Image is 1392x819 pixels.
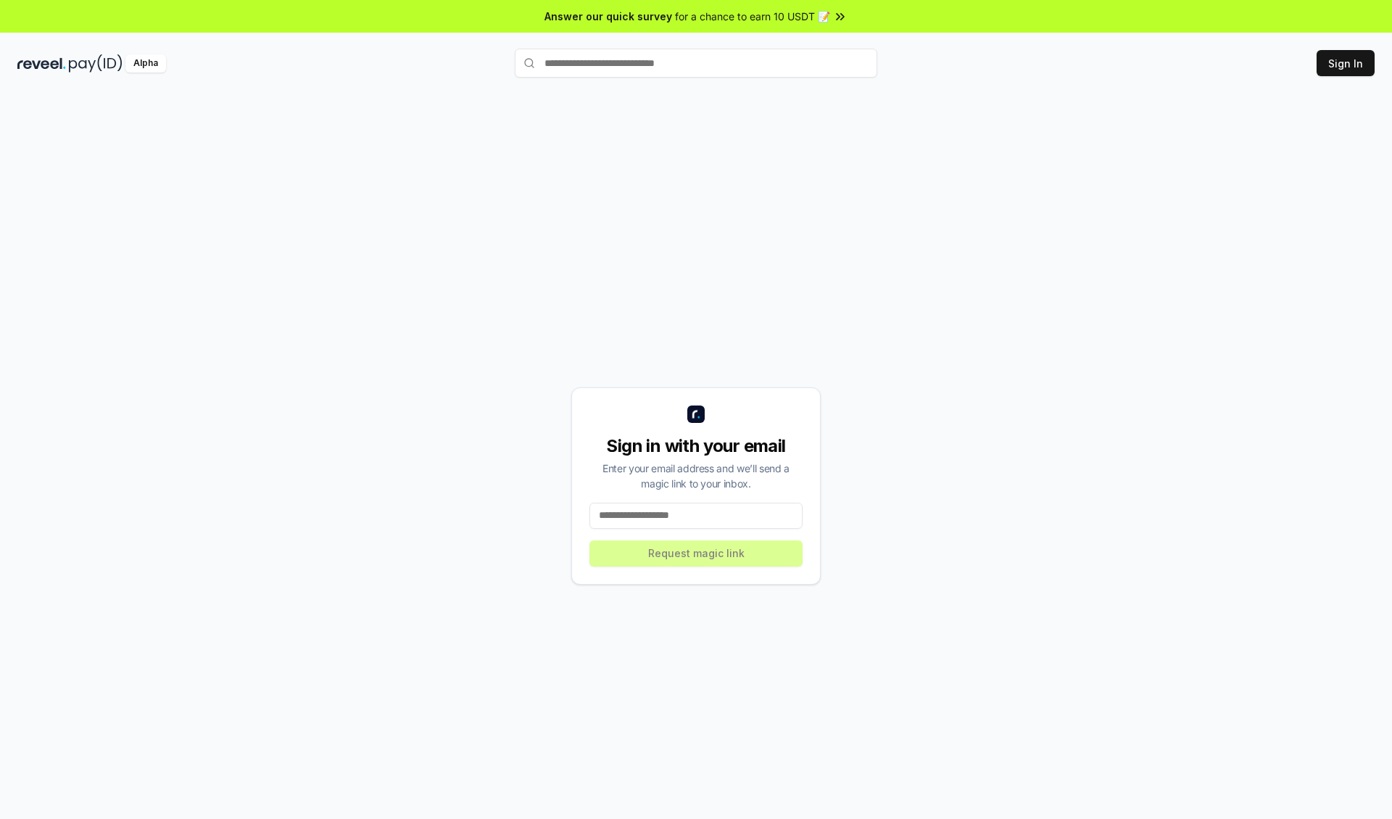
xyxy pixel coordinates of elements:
button: Sign In [1317,50,1375,76]
span: for a chance to earn 10 USDT 📝 [675,9,830,24]
span: Answer our quick survey [544,9,672,24]
img: logo_small [687,406,705,423]
div: Alpha [125,54,166,73]
div: Enter your email address and we’ll send a magic link to your inbox. [589,461,803,491]
img: reveel_dark [17,54,66,73]
img: pay_id [69,54,123,73]
div: Sign in with your email [589,435,803,458]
